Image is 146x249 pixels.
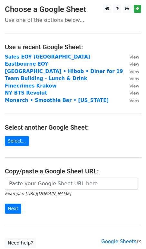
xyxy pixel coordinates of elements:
[130,62,139,67] small: View
[5,69,123,74] a: [GEOGRAPHIC_DATA] • Hibob • Diner for 19
[5,76,87,81] a: Team Building - Lunch & Drink
[5,61,48,67] a: Eastbourne EOY
[5,178,138,190] input: Paste your Google Sheet URL here
[123,69,139,74] a: View
[123,90,139,96] a: View
[5,167,141,175] h4: Copy/paste a Google Sheet URL:
[5,43,141,51] h4: Use a recent Google Sheet:
[5,204,21,214] input: Next
[5,90,47,96] a: NY BTS Revolut
[123,97,139,103] a: View
[5,136,29,146] a: Select...
[130,69,139,74] small: View
[5,191,71,196] small: Example: [URL][DOMAIN_NAME]
[123,54,139,60] a: View
[130,98,139,103] small: View
[130,91,139,96] small: View
[5,54,90,60] a: Sales EOY [GEOGRAPHIC_DATA]
[130,84,139,88] small: View
[101,239,141,244] a: Google Sheets
[5,238,36,248] a: Need help?
[5,5,141,14] h3: Choose a Google Sheet
[5,83,57,89] a: Finecrimes Krakow
[123,83,139,89] a: View
[5,97,109,103] a: Monarch • Smoothie Bar • [US_STATE]
[130,55,139,60] small: View
[130,76,139,81] small: View
[5,17,141,23] p: Use one of the options below...
[5,124,141,131] h4: Select another Google Sheet:
[123,61,139,67] a: View
[123,76,139,81] a: View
